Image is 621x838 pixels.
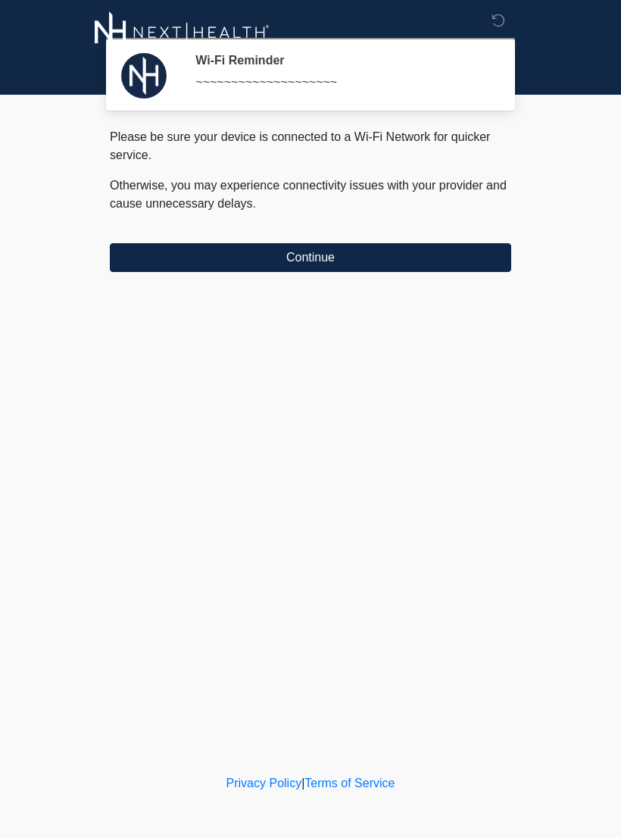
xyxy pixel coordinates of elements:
[226,777,302,790] a: Privacy Policy
[304,777,395,790] a: Terms of Service
[110,243,511,272] button: Continue
[195,73,488,92] div: ~~~~~~~~~~~~~~~~~~~~
[110,177,511,213] p: Otherwise, you may experience connectivity issues with your provider and cause unnecessary delays
[110,128,511,164] p: Please be sure your device is connected to a Wi-Fi Network for quicker service.
[95,11,270,53] img: Next-Health Logo
[121,53,167,98] img: Agent Avatar
[253,197,256,210] span: .
[301,777,304,790] a: |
